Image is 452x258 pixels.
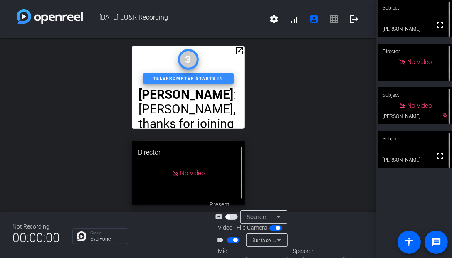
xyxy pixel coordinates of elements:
p: Everyone [90,236,124,241]
mat-icon: logout [349,14,359,24]
span: [DATE] EU&R Recording [83,9,264,29]
span: Source [247,214,266,220]
mat-icon: account_box [309,14,319,24]
div: Mic [210,247,293,256]
strong: [PERSON_NAME] [138,87,233,102]
span: No Video [180,169,205,177]
mat-icon: videocam_outline [217,235,227,245]
div: Teleprompter starts in [143,73,234,84]
div: Director [378,44,452,59]
mat-icon: open_in_new [235,46,245,56]
span: Flip Camera [237,224,267,232]
div: Speaker [293,247,343,256]
span: 00:00:00 [12,228,60,248]
div: Subject [378,87,452,103]
span: No Video [408,102,432,109]
mat-icon: fullscreen [435,151,445,161]
div: Not Recording [12,222,60,231]
p: Group [90,231,124,235]
mat-icon: settings [269,14,279,24]
button: signal_cellular_alt [284,9,304,29]
mat-icon: fullscreen [435,20,445,30]
div: Subject [378,131,452,147]
img: Chat Icon [77,231,86,241]
mat-icon: accessibility [404,237,414,247]
div: Director [132,141,245,164]
span: No Video [408,58,432,66]
div: Present [210,200,293,209]
div: 3 [185,52,191,67]
span: Video [218,224,232,232]
mat-icon: message [431,237,441,247]
img: white-gradient.svg [17,9,83,24]
mat-icon: screen_share_outline [215,212,225,222]
span: Surface Camera Front [253,237,306,243]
